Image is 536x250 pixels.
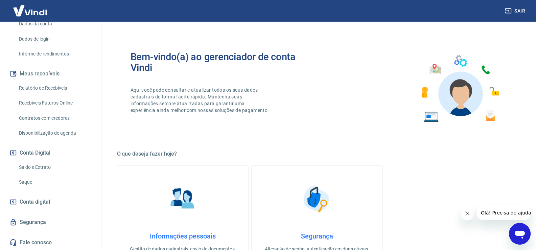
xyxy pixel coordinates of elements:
a: Contratos com credores [16,111,93,125]
a: Disponibilização de agenda [16,126,93,140]
a: Saldo e Extrato [16,160,93,174]
iframe: Fechar mensagem [461,207,474,220]
a: Conta digital [8,195,93,209]
button: Meus recebíveis [8,66,93,81]
img: Imagem de um avatar masculino com diversos icones exemplificando as funcionalidades do gerenciado... [415,51,504,126]
img: Segurança [300,182,334,216]
span: Olá! Precisa de ajuda? [4,5,57,10]
a: Dados de login [16,32,93,46]
button: Conta Digital [8,145,93,160]
span: Conta digital [20,197,50,207]
a: Relatório de Recebíveis [16,81,93,95]
h4: Informações pessoais [128,232,237,240]
a: Dados da conta [16,17,93,31]
iframe: Mensagem da empresa [477,205,531,220]
a: Saque [16,175,93,189]
a: Segurança [8,215,93,230]
a: Informe de rendimentos [16,47,93,61]
img: Informações pessoais [166,182,200,216]
a: Fale conosco [8,235,93,250]
img: Vindi [8,0,52,21]
button: Sair [504,5,528,17]
p: Aqui você pode consultar e atualizar todos os seus dados cadastrais de forma fácil e rápida. Mant... [131,87,271,114]
h4: Segurança [262,232,372,240]
iframe: Botão para abrir a janela de mensagens [509,223,531,245]
h2: Bem-vindo(a) ao gerenciador de conta Vindi [131,51,317,73]
h5: O que deseja fazer hoje? [117,151,517,157]
a: Recebíveis Futuros Online [16,96,93,110]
